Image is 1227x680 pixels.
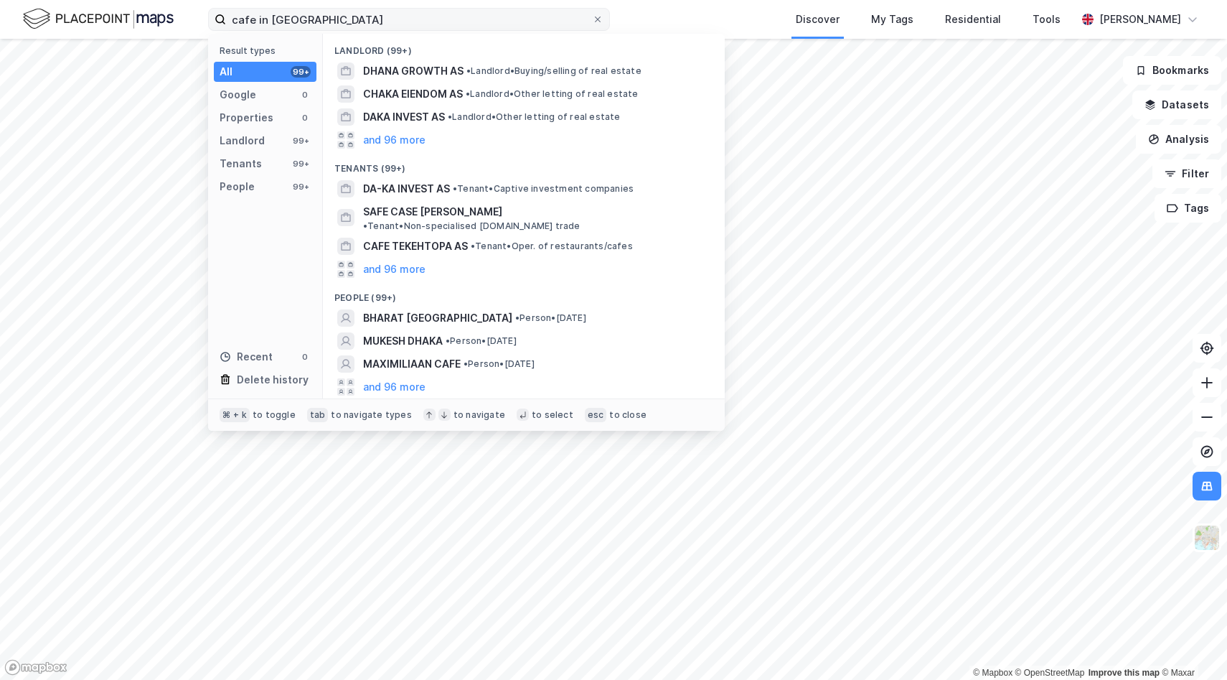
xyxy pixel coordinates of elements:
[363,220,580,232] span: Tenant • Non-specialised [DOMAIN_NAME] trade
[585,408,607,422] div: esc
[291,135,311,146] div: 99+
[323,34,725,60] div: Landlord (99+)
[220,348,273,365] div: Recent
[363,180,450,197] span: DA-KA INVEST AS
[609,409,647,421] div: to close
[1099,11,1181,28] div: [PERSON_NAME]
[291,158,311,169] div: 99+
[466,88,639,100] span: Landlord • Other letting of real estate
[299,351,311,363] div: 0
[363,309,512,327] span: BHARAT [GEOGRAPHIC_DATA]
[363,332,443,350] span: MUKESH DHAKA
[363,261,426,278] button: and 96 more
[466,65,641,77] span: Landlord • Buying/selling of real estate
[253,409,296,421] div: to toggle
[299,89,311,101] div: 0
[945,11,1001,28] div: Residential
[871,11,913,28] div: My Tags
[220,109,273,126] div: Properties
[323,152,725,177] div: Tenants (99+)
[237,371,309,388] div: Delete history
[464,358,535,370] span: Person • [DATE]
[1155,194,1221,223] button: Tags
[466,65,471,76] span: •
[220,408,250,422] div: ⌘ + k
[1123,56,1221,85] button: Bookmarks
[291,181,311,192] div: 99+
[220,178,255,195] div: People
[471,241,633,252] span: Tenant • Oper. of restaurants/cafes
[363,131,426,149] button: and 96 more
[363,220,367,231] span: •
[453,183,457,194] span: •
[23,6,174,32] img: logo.f888ab2527a4732fd821a326f86c7f29.svg
[466,88,470,99] span: •
[1033,11,1061,28] div: Tools
[796,11,840,28] div: Discover
[1152,159,1221,188] button: Filter
[515,312,520,323] span: •
[446,335,517,347] span: Person • [DATE]
[331,409,411,421] div: to navigate types
[446,335,450,346] span: •
[453,183,634,195] span: Tenant • Captive investment companies
[1155,611,1227,680] iframe: Chat Widget
[323,281,725,307] div: People (99+)
[291,66,311,78] div: 99+
[1132,90,1221,119] button: Datasets
[363,62,464,80] span: DHANA GROWTH AS
[226,9,592,30] input: Search by address, cadastre, landlords, tenants or people
[363,108,445,126] span: DAKA INVEST AS
[363,378,426,396] button: and 96 more
[220,63,232,80] div: All
[1136,125,1221,154] button: Analysis
[453,409,505,421] div: to navigate
[220,132,265,149] div: Landlord
[363,203,502,220] span: SAFE CASE [PERSON_NAME]
[448,111,452,122] span: •
[220,86,256,103] div: Google
[220,45,316,56] div: Result types
[363,85,463,103] span: CHAKA EIENDOM AS
[464,358,468,369] span: •
[515,312,586,324] span: Person • [DATE]
[299,112,311,124] div: 0
[1015,668,1085,678] a: OpenStreetMap
[220,155,262,172] div: Tenants
[532,409,573,421] div: to select
[1193,524,1221,551] img: Z
[973,668,1012,678] a: Mapbox
[448,111,621,123] span: Landlord • Other letting of real estate
[471,241,475,251] span: •
[1089,668,1160,678] a: Improve this map
[4,659,67,676] a: Mapbox homepage
[307,408,329,422] div: tab
[363,238,468,255] span: CAFE TEKEHTOPA AS
[363,355,461,373] span: MAXIMILIAAN CAFE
